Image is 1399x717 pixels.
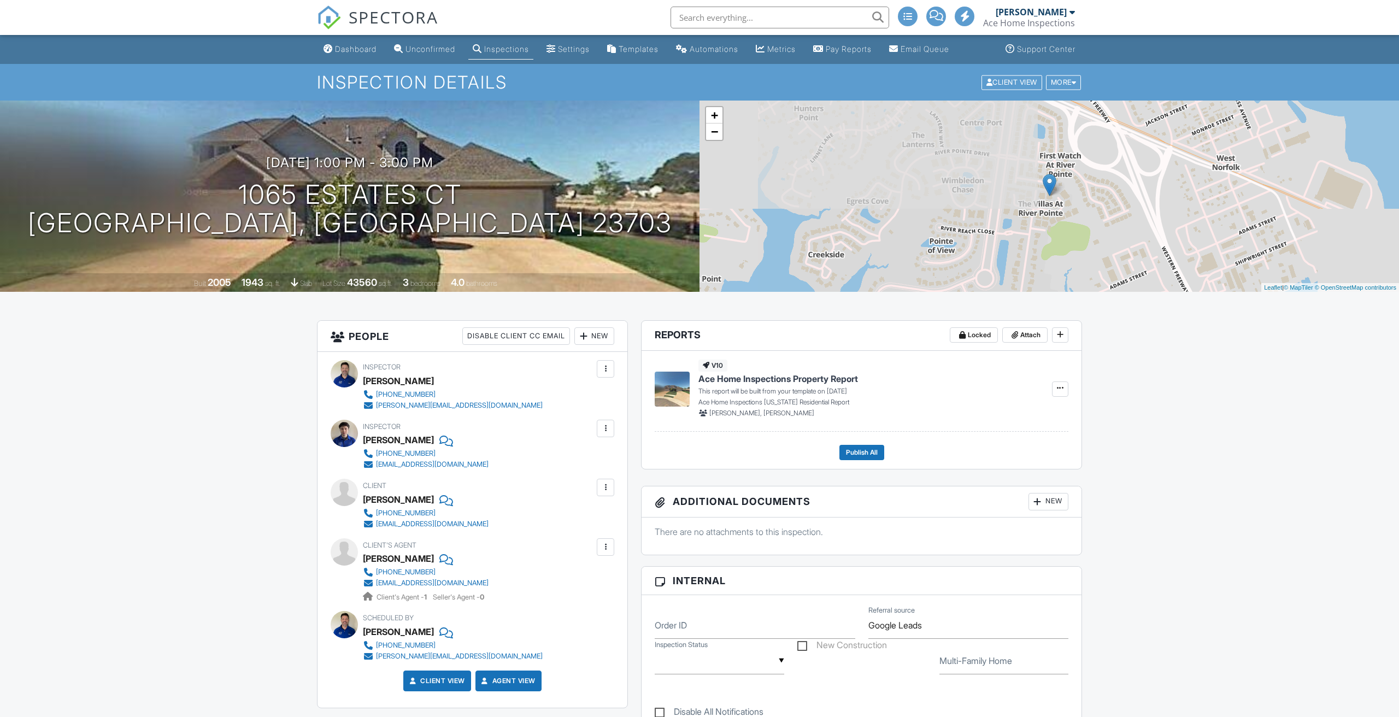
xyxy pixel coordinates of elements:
[1264,284,1282,291] a: Leaflet
[376,520,489,528] div: [EMAIL_ADDRESS][DOMAIN_NAME]
[363,614,414,622] span: Scheduled By
[690,44,738,54] div: Automations
[363,624,434,640] div: [PERSON_NAME]
[479,675,536,686] a: Agent View
[317,73,1082,92] h1: Inspection Details
[363,491,434,508] div: [PERSON_NAME]
[619,44,659,54] div: Templates
[868,606,915,615] label: Referral source
[672,39,743,60] a: Automations (Advanced)
[466,279,497,287] span: bathrooms
[322,279,345,287] span: Lot Size
[376,401,543,410] div: [PERSON_NAME][EMAIL_ADDRESS][DOMAIN_NAME]
[363,448,489,459] a: [PHONE_NUMBER]
[266,155,433,170] h3: [DATE] 1:00 pm - 3:00 pm
[363,432,434,448] div: [PERSON_NAME]
[390,39,460,60] a: Unconfirmed
[980,78,1045,86] a: Client View
[349,5,438,28] span: SPECTORA
[363,567,489,578] a: [PHONE_NUMBER]
[671,7,889,28] input: Search everything...
[363,373,434,389] div: [PERSON_NAME]
[706,107,722,124] a: Zoom in
[335,44,377,54] div: Dashboard
[1017,44,1075,54] div: Support Center
[983,17,1075,28] div: Ace Home Inspections
[363,651,543,662] a: [PERSON_NAME][EMAIL_ADDRESS][DOMAIN_NAME]
[901,44,949,54] div: Email Queue
[376,568,436,577] div: [PHONE_NUMBER]
[194,279,206,287] span: Built
[826,44,872,54] div: Pay Reports
[28,180,672,238] h1: 1065 Estates Ct [GEOGRAPHIC_DATA], [GEOGRAPHIC_DATA] 23703
[480,593,484,601] strong: 0
[655,526,1068,538] p: There are no attachments to this inspection.
[317,5,341,30] img: The Best Home Inspection Software - Spectora
[484,44,529,54] div: Inspections
[363,508,489,519] a: [PHONE_NUMBER]
[1284,284,1313,291] a: © MapTiler
[363,363,401,371] span: Inspector
[424,593,427,601] strong: 1
[1001,39,1080,60] a: Support Center
[300,279,312,287] span: slab
[208,277,231,288] div: 2005
[1261,283,1399,292] div: |
[376,390,436,399] div: [PHONE_NUMBER]
[1046,75,1081,90] div: More
[642,486,1081,518] h3: Additional Documents
[363,422,401,431] span: Inspector
[996,7,1067,17] div: [PERSON_NAME]
[1315,284,1396,291] a: © OpenStreetMap contributors
[574,327,614,345] div: New
[363,541,416,549] span: Client's Agent
[376,460,489,469] div: [EMAIL_ADDRESS][DOMAIN_NAME]
[642,567,1081,595] h3: Internal
[468,39,533,60] a: Inspections
[885,39,954,60] a: Email Queue
[981,75,1042,90] div: Client View
[939,648,1068,674] input: Multi-Family Home
[347,277,377,288] div: 43560
[751,39,800,60] a: Metrics
[407,675,465,686] a: Client View
[462,327,570,345] div: Disable Client CC Email
[410,279,440,287] span: bedrooms
[377,593,428,601] span: Client's Agent -
[265,279,280,287] span: sq. ft.
[363,481,386,490] span: Client
[318,321,627,352] h3: People
[363,640,543,651] a: [PHONE_NUMBER]
[451,277,465,288] div: 4.0
[542,39,594,60] a: Settings
[655,640,708,650] label: Inspection Status
[433,593,484,601] span: Seller's Agent -
[379,279,392,287] span: sq.ft.
[376,579,489,587] div: [EMAIL_ADDRESS][DOMAIN_NAME]
[767,44,796,54] div: Metrics
[363,519,489,530] a: [EMAIL_ADDRESS][DOMAIN_NAME]
[405,44,455,54] div: Unconfirmed
[376,641,436,650] div: [PHONE_NUMBER]
[242,277,263,288] div: 1943
[363,389,543,400] a: [PHONE_NUMBER]
[376,449,436,458] div: [PHONE_NUMBER]
[1028,493,1068,510] div: New
[939,655,1012,667] label: Multi-Family Home
[319,39,381,60] a: Dashboard
[655,619,687,631] label: Order ID
[363,459,489,470] a: [EMAIL_ADDRESS][DOMAIN_NAME]
[403,277,409,288] div: 3
[797,640,887,654] label: New Construction
[603,39,663,60] a: Templates
[317,15,438,38] a: SPECTORA
[363,400,543,411] a: [PERSON_NAME][EMAIL_ADDRESS][DOMAIN_NAME]
[706,124,722,140] a: Zoom out
[558,44,590,54] div: Settings
[376,509,436,518] div: [PHONE_NUMBER]
[809,39,876,60] a: Pay Reports
[376,652,543,661] div: [PERSON_NAME][EMAIL_ADDRESS][DOMAIN_NAME]
[363,578,489,589] a: [EMAIL_ADDRESS][DOMAIN_NAME]
[363,550,434,567] a: [PERSON_NAME]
